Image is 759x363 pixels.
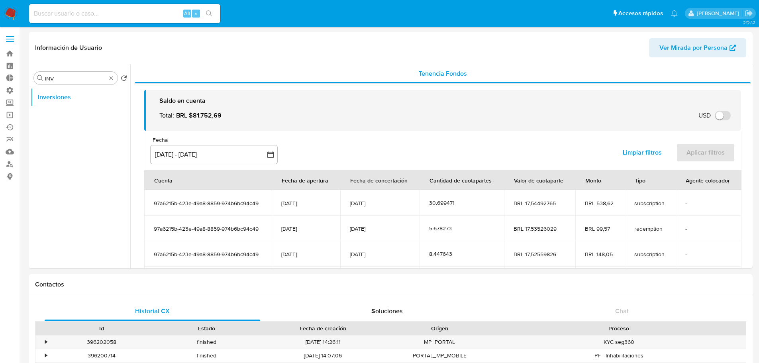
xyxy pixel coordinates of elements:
[615,306,629,316] span: Chat
[49,349,154,362] div: 396200714
[195,10,197,17] span: s
[35,281,746,288] h1: Contactos
[154,336,259,349] div: finished
[618,9,663,18] span: Accesos rápidos
[492,349,746,362] div: PF - Inhabilitaciones
[393,324,486,332] div: Origen
[45,352,47,359] div: •
[259,349,387,362] div: [DATE] 14:07:06
[259,336,387,349] div: [DATE] 14:26:11
[649,38,746,57] button: Ver Mirada por Persona
[387,349,492,362] div: PORTAL_MP_MOBILE
[265,324,382,332] div: Fecha de creación
[492,336,746,349] div: KYC seg360
[160,324,253,332] div: Estado
[201,8,217,19] button: search-icon
[498,324,740,332] div: Proceso
[659,38,728,57] span: Ver Mirada por Persona
[154,349,259,362] div: finished
[745,9,753,18] a: Salir
[671,10,678,17] a: Notificaciones
[121,75,127,84] button: Volver al orden por defecto
[45,338,47,346] div: •
[184,10,190,17] span: Alt
[108,75,114,81] button: Borrar
[31,88,130,107] button: Inversiones
[37,75,43,81] button: Buscar
[697,10,742,17] p: alan.sanchez@mercadolibre.com
[49,336,154,349] div: 396202058
[55,324,149,332] div: Id
[135,306,170,316] span: Historial CX
[45,75,106,82] input: Buscar
[35,44,102,52] h1: Información de Usuario
[371,306,403,316] span: Soluciones
[387,336,492,349] div: MP_PORTAL
[29,8,220,19] input: Buscar usuario o caso...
